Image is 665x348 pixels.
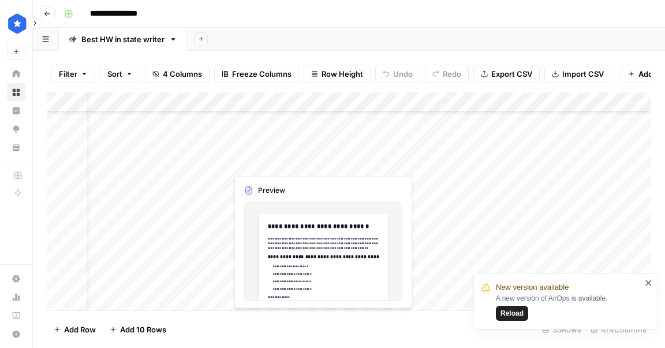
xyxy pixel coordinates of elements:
[7,139,25,157] a: Your Data
[586,320,651,339] div: 4/4 Columns
[496,306,528,321] button: Reload
[7,13,28,34] img: ConsumerAffairs Logo
[7,83,25,102] a: Browse
[425,65,469,83] button: Redo
[7,65,25,83] a: Home
[7,325,25,343] button: Help + Support
[544,65,611,83] button: Import CSV
[375,65,420,83] button: Undo
[496,293,641,321] div: A new version of AirOps is available.
[120,324,166,335] span: Add 10 Rows
[537,320,586,339] div: 33 Rows
[100,65,140,83] button: Sort
[81,33,165,45] div: Best HW in state writer
[7,120,25,139] a: Opportunities
[59,68,77,80] span: Filter
[7,306,25,325] a: Learning Hub
[473,65,540,83] button: Export CSV
[7,102,25,120] a: Insights
[304,65,371,83] button: Row Height
[7,288,25,306] a: Usage
[443,68,461,80] span: Redo
[393,68,413,80] span: Undo
[103,320,173,339] button: Add 10 Rows
[562,68,604,80] span: Import CSV
[500,308,524,319] span: Reload
[7,270,25,288] a: Settings
[51,65,95,83] button: Filter
[214,65,299,83] button: Freeze Columns
[107,68,122,80] span: Sort
[145,65,210,83] button: 4 Columns
[645,278,653,287] button: close
[322,68,363,80] span: Row Height
[7,9,25,38] button: Workspace: ConsumerAffairs
[47,320,103,339] button: Add Row
[232,68,292,80] span: Freeze Columns
[163,68,202,80] span: 4 Columns
[64,324,96,335] span: Add Row
[496,282,569,293] span: New version available
[491,68,532,80] span: Export CSV
[59,28,187,51] a: Best HW in state writer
